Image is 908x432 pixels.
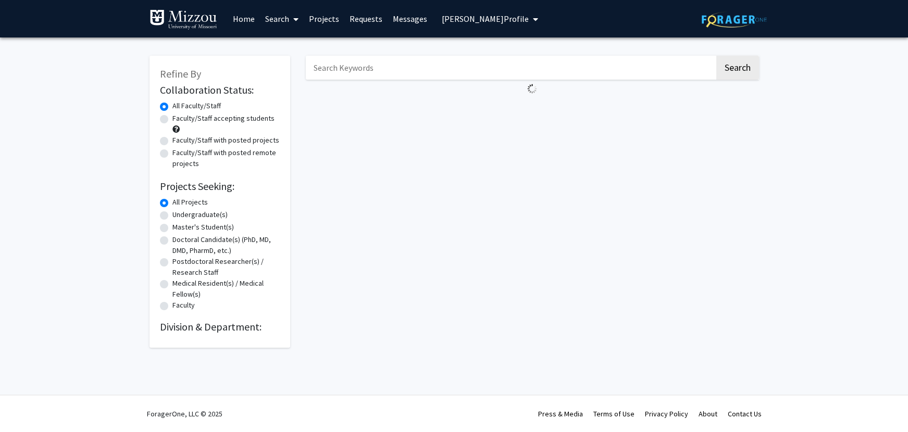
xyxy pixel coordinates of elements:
[344,1,388,37] a: Requests
[147,396,222,432] div: ForagerOne, LLC © 2025
[172,278,280,300] label: Medical Resident(s) / Medical Fellow(s)
[306,56,715,80] input: Search Keywords
[442,14,529,24] span: [PERSON_NAME] Profile
[645,409,688,418] a: Privacy Policy
[699,409,717,418] a: About
[160,180,280,193] h2: Projects Seeking:
[172,222,234,233] label: Master's Student(s)
[172,147,280,169] label: Faculty/Staff with posted remote projects
[304,1,344,37] a: Projects
[306,98,759,122] nav: Page navigation
[172,113,275,124] label: Faculty/Staff accepting students
[538,409,583,418] a: Press & Media
[160,67,201,80] span: Refine By
[172,100,221,111] label: All Faculty/Staff
[260,1,304,37] a: Search
[172,197,208,208] label: All Projects
[172,256,280,278] label: Postdoctoral Researcher(s) / Research Staff
[388,1,432,37] a: Messages
[228,1,260,37] a: Home
[702,11,767,28] img: ForagerOne Logo
[593,409,635,418] a: Terms of Use
[160,84,280,96] h2: Collaboration Status:
[172,300,195,311] label: Faculty
[160,321,280,333] h2: Division & Department:
[172,234,280,256] label: Doctoral Candidate(s) (PhD, MD, DMD, PharmD, etc.)
[172,209,228,220] label: Undergraduate(s)
[172,135,279,146] label: Faculty/Staff with posted projects
[150,9,217,30] img: University of Missouri Logo
[728,409,762,418] a: Contact Us
[716,56,759,80] button: Search
[523,80,541,98] img: Loading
